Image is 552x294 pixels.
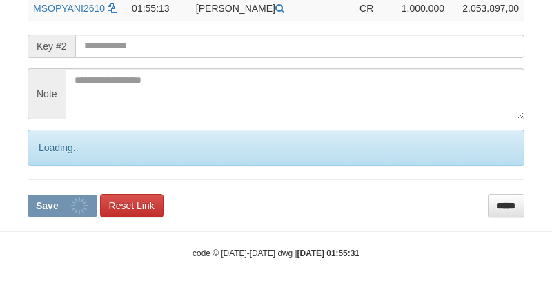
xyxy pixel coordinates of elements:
button: Save [28,195,97,217]
span: Key #2 [28,35,75,58]
div: Loading.. [28,130,524,166]
span: Reset Link [109,200,155,211]
small: code © [DATE]-[DATE] dwg | [193,248,359,258]
span: Save [36,200,59,211]
a: Copy MSOPYANI2610 to clipboard [108,3,117,14]
span: CR [359,3,373,14]
span: Note [28,68,66,119]
a: MSOPYANI2610 [33,3,105,14]
a: Reset Link [100,194,164,217]
strong: [DATE] 01:55:31 [297,248,359,258]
